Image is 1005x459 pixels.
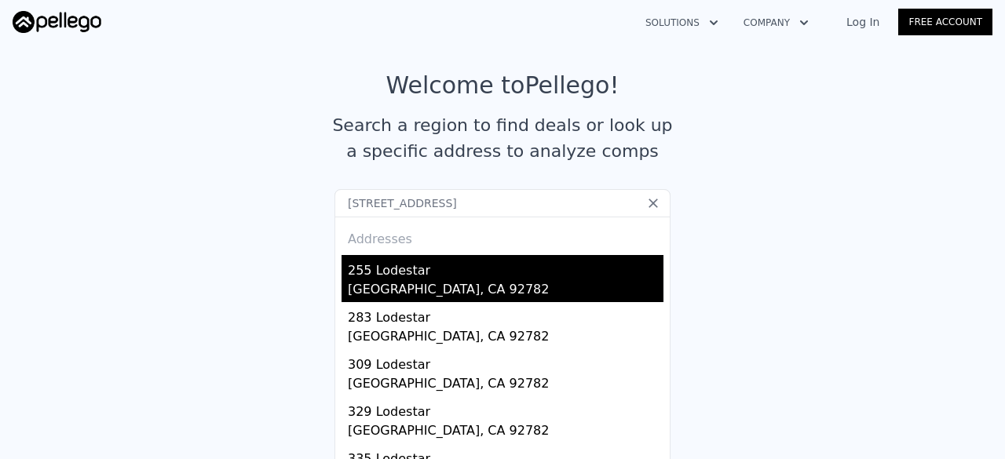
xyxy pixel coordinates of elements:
[348,255,663,280] div: 255 Lodestar
[898,9,992,35] a: Free Account
[334,189,671,217] input: Search an address or region...
[731,9,821,37] button: Company
[348,396,663,421] div: 329 Lodestar
[386,71,619,100] div: Welcome to Pellego !
[13,11,101,33] img: Pellego
[342,217,663,255] div: Addresses
[828,14,898,30] a: Log In
[348,421,663,443] div: [GEOGRAPHIC_DATA], CA 92782
[348,349,663,374] div: 309 Lodestar
[327,112,678,164] div: Search a region to find deals or look up a specific address to analyze comps
[348,327,663,349] div: [GEOGRAPHIC_DATA], CA 92782
[348,280,663,302] div: [GEOGRAPHIC_DATA], CA 92782
[348,374,663,396] div: [GEOGRAPHIC_DATA], CA 92782
[633,9,731,37] button: Solutions
[348,302,663,327] div: 283 Lodestar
